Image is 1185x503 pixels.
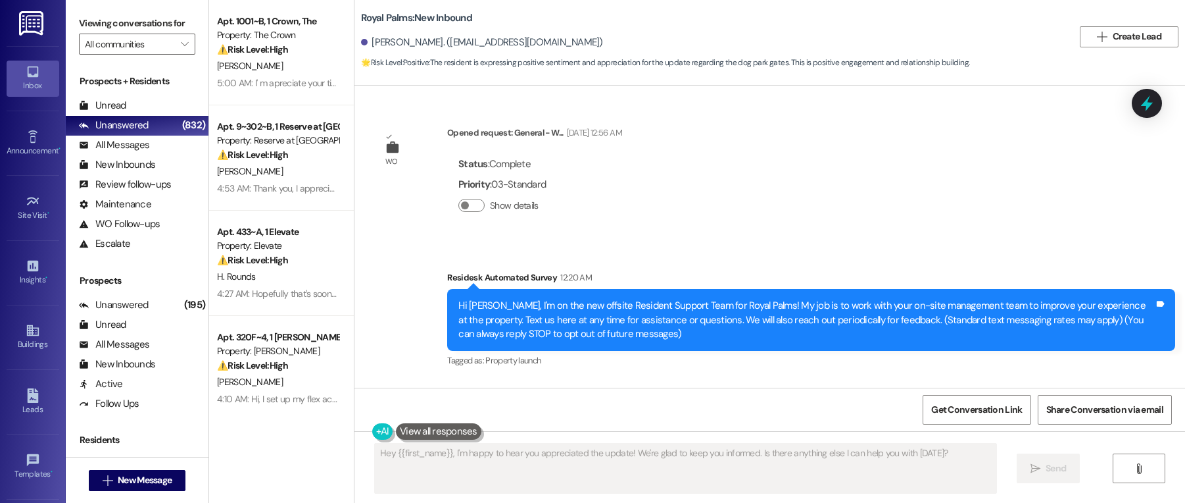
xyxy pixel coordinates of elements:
[1080,26,1178,47] button: Create Lead
[458,299,1154,341] div: Hi [PERSON_NAME], I'm on the new offsite Resident Support Team for Royal Palms! My job is to work...
[217,393,932,405] div: 4:10 AM: Hi, I set up my flex account by the [DATE] and now its saying it wasn't set up. Can I co...
[458,178,490,191] b: Priority
[447,351,1175,370] div: Tagged as:
[79,357,155,371] div: New Inbounds
[361,36,603,49] div: [PERSON_NAME]. ([EMAIL_ADDRESS][DOMAIN_NAME])
[385,155,398,169] div: WO
[79,298,149,312] div: Unanswered
[79,217,160,231] div: WO Follow-ups
[19,11,46,36] img: ResiDesk Logo
[931,403,1022,417] span: Get Conversation Link
[923,395,1030,425] button: Get Conversation Link
[79,397,139,411] div: Follow Ups
[217,43,288,55] strong: ⚠️ Risk Level: High
[1113,30,1161,43] span: Create Lead
[1134,463,1144,474] i: 
[79,237,130,251] div: Escalate
[179,115,208,136] div: (832)
[181,295,208,315] div: (195)
[458,157,488,171] b: Status
[7,384,59,420] a: Leads
[447,271,1175,289] div: Residesk Automated Survey
[59,144,60,153] span: •
[361,56,969,70] span: : The resident is expressing positive sentiment and appreciation for the update regarding the dog...
[103,475,112,486] i: 
[217,359,288,371] strong: ⚠️ Risk Level: High
[118,473,172,487] span: New Message
[66,274,208,288] div: Prospects
[79,138,149,152] div: All Messages
[79,318,126,332] div: Unread
[217,77,523,89] div: 5:00 AM: I' m apreciate your time for me ,I know you're to much responsibility too
[1038,395,1172,425] button: Share Conversation via email
[7,449,59,485] a: Templates •
[1046,462,1066,475] span: Send
[217,165,283,177] span: [PERSON_NAME]
[79,13,195,34] label: Viewing conversations for
[217,225,339,239] div: Apt. 433~A, 1 Elevate
[361,11,472,25] b: Royal Palms: New Inbound
[217,120,339,134] div: Apt. 9~302~B, 1 Reserve at [GEOGRAPHIC_DATA]
[458,154,546,174] div: : Complete
[45,273,47,282] span: •
[217,376,283,388] span: [PERSON_NAME]
[79,99,126,113] div: Unread
[47,209,49,218] span: •
[490,199,539,213] label: Show details
[7,319,59,355] a: Buildings
[51,467,53,477] span: •
[79,377,123,391] div: Active
[485,355,541,366] span: Property launch
[1046,403,1163,417] span: Share Conversation via email
[217,239,339,253] div: Property: Elevate
[458,174,546,195] div: : 03-Standard
[447,126,622,144] div: Opened request: General - W...
[7,255,59,290] a: Insights •
[181,39,188,49] i: 
[217,254,288,266] strong: ⚠️ Risk Level: High
[217,28,339,42] div: Property: The Crown
[1030,463,1040,474] i: 
[79,338,149,352] div: All Messages
[89,470,186,491] button: New Message
[361,57,429,68] strong: 🌟 Risk Level: Positive
[217,14,339,28] div: Apt. 1001~B, 1 Crown, The
[564,126,622,140] div: [DATE] 12:56 AM
[79,178,171,192] div: Review follow-ups
[217,149,288,161] strong: ⚠️ Risk Level: High
[1097,32,1107,42] i: 
[85,34,174,55] input: All communities
[1017,454,1080,483] button: Send
[79,158,155,172] div: New Inbounds
[7,190,59,226] a: Site Visit •
[217,344,339,358] div: Property: [PERSON_NAME]
[79,198,151,211] div: Maintenance
[217,288,502,300] div: 4:27 AM: Hopefully that's soon enough to avoid any action twords eviction?
[66,74,208,88] div: Prospects + Residents
[7,61,59,96] a: Inbox
[217,331,339,344] div: Apt. 320F~4, 1 [PERSON_NAME]
[217,271,256,282] span: H. Rounds
[217,60,283,72] span: [PERSON_NAME]
[557,271,592,284] div: 12:20 AM
[375,444,996,493] textarea: Hey {{first_name}}, I'm happy to hear you appreciated the update! We're glad to keep you informed...
[79,119,149,132] div: Unanswered
[217,182,351,194] div: 4:53 AM: Thank you, I appreciate it!
[217,134,339,147] div: Property: Reserve at [GEOGRAPHIC_DATA]
[66,433,208,447] div: Residents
